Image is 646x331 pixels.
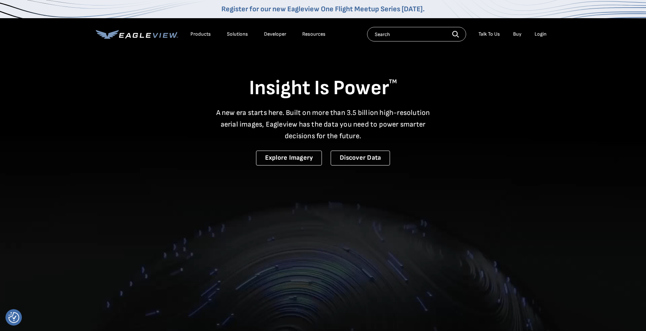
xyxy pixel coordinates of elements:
[212,107,434,142] p: A new era starts here. Built on more than 3.5 billion high-resolution aerial images, Eagleview ha...
[221,5,425,13] a: Register for our new Eagleview One Flight Meetup Series [DATE].
[227,31,248,37] div: Solutions
[389,78,397,85] sup: TM
[190,31,211,37] div: Products
[331,151,390,165] a: Discover Data
[264,31,286,37] a: Developer
[367,27,466,41] input: Search
[535,31,547,37] div: Login
[8,312,19,323] button: Consent Preferences
[256,151,322,165] a: Explore Imagery
[513,31,521,37] a: Buy
[478,31,500,37] div: Talk To Us
[302,31,326,37] div: Resources
[8,312,19,323] img: Revisit consent button
[96,76,550,101] h1: Insight Is Power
